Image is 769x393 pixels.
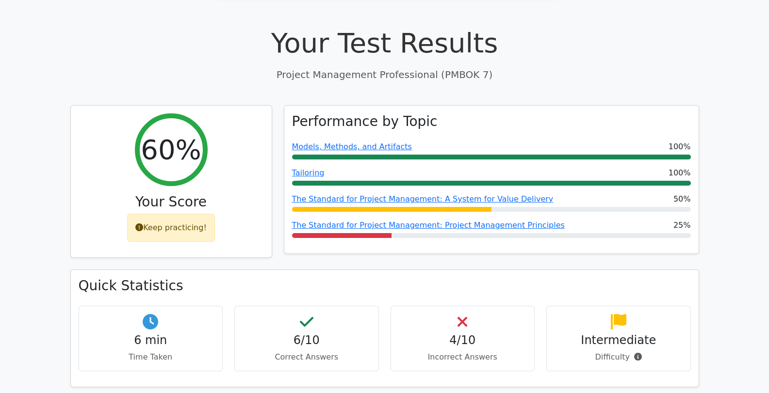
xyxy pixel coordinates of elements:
[292,113,438,130] h3: Performance by Topic
[243,333,371,347] h4: 6/10
[555,351,683,363] p: Difficulty
[673,220,691,231] span: 25%
[87,351,215,363] p: Time Taken
[669,167,691,179] span: 100%
[292,142,412,151] a: Models, Methods, and Artifacts
[669,141,691,153] span: 100%
[79,278,691,294] h3: Quick Statistics
[292,168,325,177] a: Tailoring
[70,67,699,82] p: Project Management Professional (PMBOK 7)
[79,194,264,210] h3: Your Score
[70,27,699,59] h1: Your Test Results
[292,220,565,230] a: The Standard for Project Management: Project Management Principles
[127,214,215,242] div: Keep practicing!
[292,194,554,204] a: The Standard for Project Management: A System for Value Delivery
[141,133,201,166] h2: 60%
[243,351,371,363] p: Correct Answers
[399,333,527,347] h4: 4/10
[87,333,215,347] h4: 6 min
[399,351,527,363] p: Incorrect Answers
[673,193,691,205] span: 50%
[555,333,683,347] h4: Intermediate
